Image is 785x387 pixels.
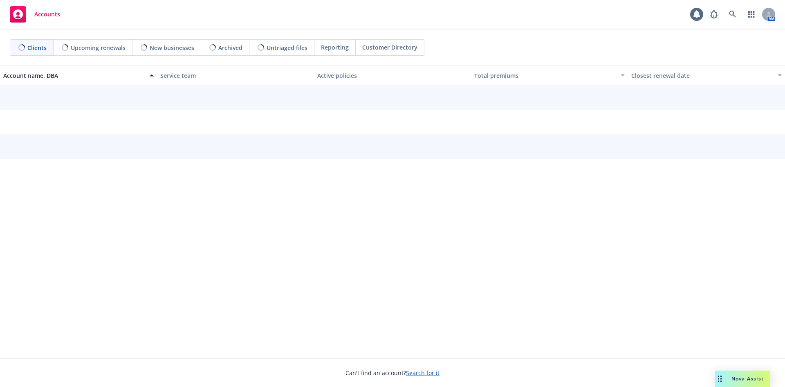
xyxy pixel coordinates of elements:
button: Total premiums [471,66,628,85]
a: Switch app [743,6,760,23]
span: Reporting [321,43,349,52]
button: Nova Assist [715,371,770,387]
div: Drag to move [715,371,725,387]
button: Closest renewal date [628,66,785,85]
button: Active policies [314,66,471,85]
span: Upcoming renewals [71,43,126,52]
span: Can't find an account? [345,369,440,377]
span: New businesses [150,43,194,52]
span: Archived [218,43,242,52]
span: Clients [27,43,47,52]
div: Total premiums [474,71,616,80]
span: Untriaged files [267,43,307,52]
span: Nova Assist [731,375,764,382]
span: Accounts [34,11,60,18]
button: Service team [157,66,314,85]
div: Active policies [317,71,468,80]
span: Customer Directory [362,43,417,52]
a: Search for it [406,369,440,377]
a: Accounts [7,3,63,26]
div: Account name, DBA [3,71,145,80]
div: Service team [160,71,311,80]
a: Search [724,6,741,23]
a: Report a Bug [706,6,722,23]
div: Closest renewal date [631,71,773,80]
